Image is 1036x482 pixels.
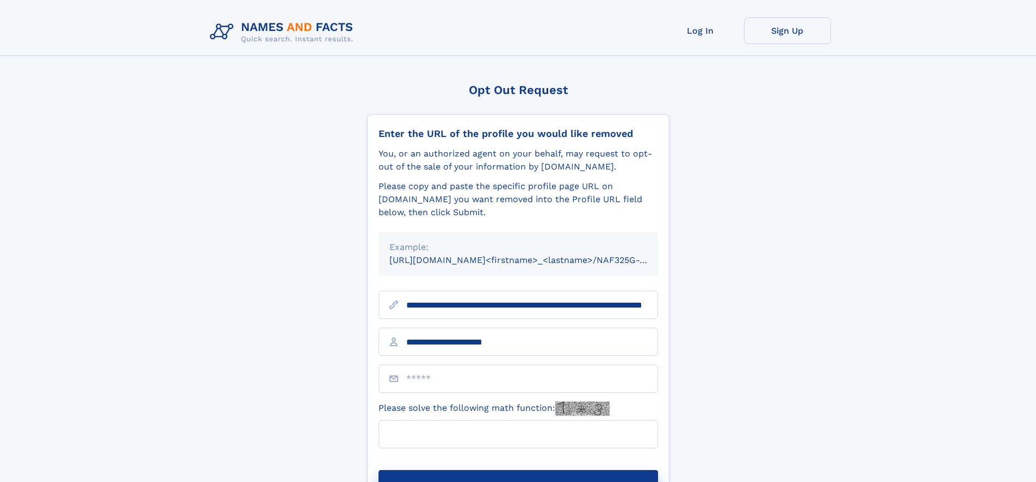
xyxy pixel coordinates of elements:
[657,17,744,44] a: Log In
[389,255,679,265] small: [URL][DOMAIN_NAME]<firstname>_<lastname>/NAF325G-xxxxxxxx
[379,128,658,140] div: Enter the URL of the profile you would like removed
[367,83,669,97] div: Opt Out Request
[206,17,362,47] img: Logo Names and Facts
[744,17,831,44] a: Sign Up
[379,180,658,219] div: Please copy and paste the specific profile page URL on [DOMAIN_NAME] you want removed into the Pr...
[379,402,610,416] label: Please solve the following math function:
[379,147,658,173] div: You, or an authorized agent on your behalf, may request to opt-out of the sale of your informatio...
[389,241,647,254] div: Example:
